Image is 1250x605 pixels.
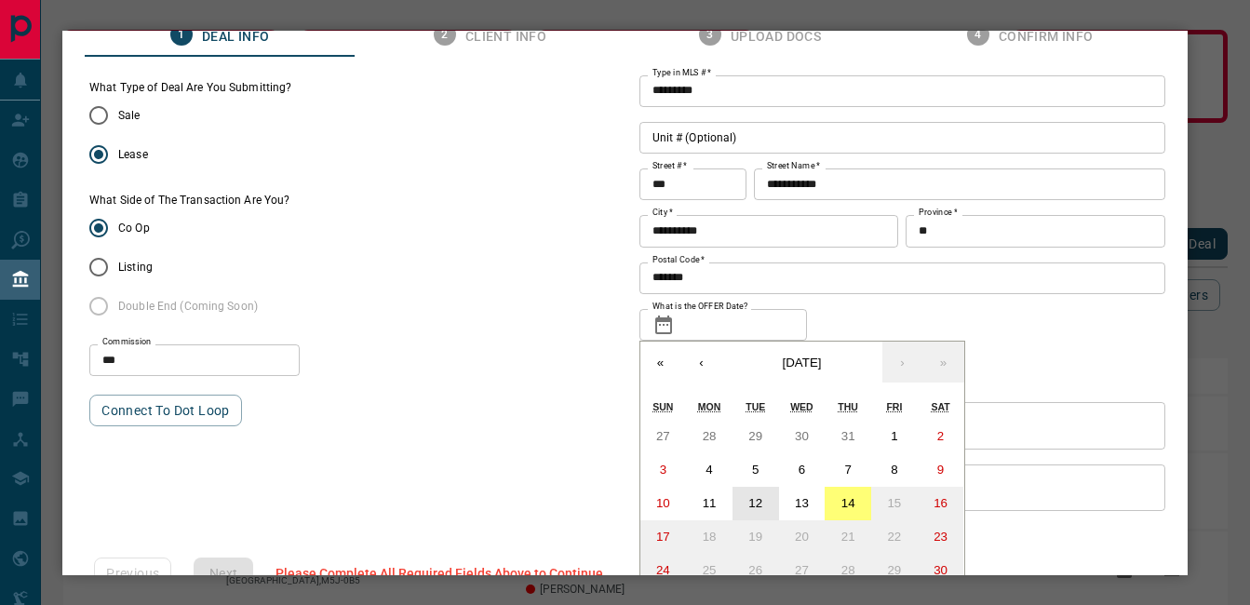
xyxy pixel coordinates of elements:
label: Postal Code [652,254,705,266]
button: August 24, 2025 [640,554,687,587]
abbr: August 5, 2025 [752,463,759,477]
text: 1 [178,28,184,41]
button: » [923,342,964,383]
button: August 10, 2025 [640,487,687,520]
abbr: July 31, 2025 [841,429,855,443]
button: August 8, 2025 [871,453,918,487]
label: Street Name [767,160,820,172]
button: August 9, 2025 [918,453,964,487]
button: August 2, 2025 [918,420,964,453]
abbr: August 7, 2025 [844,463,851,477]
abbr: August 2, 2025 [937,429,944,443]
abbr: August 15, 2025 [887,496,901,510]
button: July 29, 2025 [733,420,779,453]
abbr: August 9, 2025 [937,463,944,477]
abbr: August 24, 2025 [656,563,670,577]
span: Lease [118,146,148,163]
span: Co Op [118,220,150,236]
button: August 17, 2025 [640,520,687,554]
abbr: July 28, 2025 [703,429,717,443]
abbr: August 19, 2025 [748,530,762,544]
button: August 7, 2025 [825,453,871,487]
button: August 6, 2025 [779,453,826,487]
abbr: Tuesday [746,401,765,412]
button: Connect to Dot Loop [89,395,242,426]
abbr: August 18, 2025 [703,530,717,544]
span: Please Complete All Required Fields Above to Continue [276,566,603,581]
button: August 5, 2025 [733,453,779,487]
button: August 4, 2025 [686,453,733,487]
label: City [652,207,673,219]
button: August 23, 2025 [918,520,964,554]
button: August 16, 2025 [918,487,964,520]
abbr: Sunday [652,401,673,412]
label: What is the OFFER Date? [652,301,747,313]
span: Double End (Coming Soon) [118,298,258,315]
span: Listing [118,259,153,276]
button: August 25, 2025 [686,554,733,587]
abbr: August 1, 2025 [891,429,897,443]
abbr: August 27, 2025 [795,563,809,577]
abbr: August 25, 2025 [703,563,717,577]
span: [DATE] [783,356,822,370]
button: › [882,342,923,383]
button: August 20, 2025 [779,520,826,554]
button: August 14, 2025 [825,487,871,520]
abbr: August 14, 2025 [841,496,855,510]
button: August 19, 2025 [733,520,779,554]
button: ‹ [681,342,722,383]
button: August 11, 2025 [686,487,733,520]
button: July 31, 2025 [825,420,871,453]
abbr: August 17, 2025 [656,530,670,544]
abbr: August 26, 2025 [748,563,762,577]
button: August 21, 2025 [825,520,871,554]
button: July 28, 2025 [686,420,733,453]
button: August 13, 2025 [779,487,826,520]
abbr: August 8, 2025 [891,463,897,477]
abbr: August 12, 2025 [748,496,762,510]
abbr: July 30, 2025 [795,429,809,443]
abbr: August 11, 2025 [703,496,717,510]
button: August 1, 2025 [871,420,918,453]
span: Sale [118,107,140,124]
abbr: August 13, 2025 [795,496,809,510]
abbr: Monday [698,401,721,412]
label: Type in MLS # [652,67,711,79]
abbr: July 27, 2025 [656,429,670,443]
button: August 12, 2025 [733,487,779,520]
label: Province [919,207,957,219]
abbr: August 21, 2025 [841,530,855,544]
abbr: Saturday [931,401,949,412]
legend: What Type of Deal Are You Submitting? [89,80,291,96]
button: July 27, 2025 [640,420,687,453]
abbr: August 30, 2025 [934,563,948,577]
button: August 30, 2025 [918,554,964,587]
abbr: Thursday [838,401,858,412]
abbr: August 22, 2025 [887,530,901,544]
button: August 27, 2025 [779,554,826,587]
abbr: Friday [886,401,902,412]
button: August 28, 2025 [825,554,871,587]
button: July 30, 2025 [779,420,826,453]
button: « [640,342,681,383]
button: [DATE] [722,342,882,383]
abbr: August 10, 2025 [656,496,670,510]
span: Deal Info [202,29,270,46]
label: What Side of The Transaction Are You? [89,193,289,208]
abbr: August 3, 2025 [660,463,666,477]
abbr: August 28, 2025 [841,563,855,577]
button: August 18, 2025 [686,520,733,554]
abbr: July 29, 2025 [748,429,762,443]
abbr: August 4, 2025 [706,463,712,477]
label: Commission [102,336,152,348]
abbr: August 29, 2025 [887,563,901,577]
abbr: August 23, 2025 [934,530,948,544]
button: August 22, 2025 [871,520,918,554]
label: Street # [652,160,687,172]
button: August 3, 2025 [640,453,687,487]
button: August 26, 2025 [733,554,779,587]
abbr: Wednesday [790,401,813,412]
button: August 15, 2025 [871,487,918,520]
abbr: August 6, 2025 [799,463,805,477]
abbr: August 20, 2025 [795,530,809,544]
